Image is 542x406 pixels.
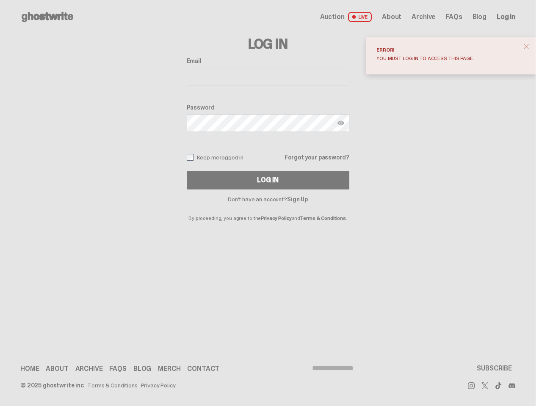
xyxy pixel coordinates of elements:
[412,14,435,20] a: Archive
[187,58,349,64] label: Email
[133,365,151,372] a: Blog
[20,382,84,388] div: © 2025 ghostwrite inc
[285,154,349,160] a: Forgot your password?
[261,215,291,222] a: Privacy Policy
[187,196,349,202] p: Don't have an account?
[497,14,515,20] a: Log in
[109,365,126,372] a: FAQs
[445,14,462,20] a: FAQs
[187,154,244,161] label: Keep me logged in
[187,104,349,111] label: Password
[141,382,176,388] a: Privacy Policy
[473,14,487,20] a: Blog
[187,171,349,189] button: Log In
[257,177,278,184] div: Log In
[287,195,308,203] a: Sign Up
[158,365,180,372] a: Merch
[20,365,39,372] a: Home
[376,47,519,52] div: Error!
[87,382,137,388] a: Terms & Conditions
[320,14,345,20] span: Auction
[320,12,372,22] a: Auction LIVE
[46,365,68,372] a: About
[300,215,346,222] a: Terms & Conditions
[473,360,515,377] button: SUBSCRIBE
[187,365,219,372] a: Contact
[337,120,344,126] img: Show password
[348,12,372,22] span: LIVE
[187,202,349,221] p: By proceeding, you agree to the and .
[187,154,194,161] input: Keep me logged in
[75,365,103,372] a: Archive
[519,39,534,54] button: close
[187,37,349,51] h3: Log In
[376,56,519,61] div: You must log in to access this page.
[382,14,401,20] a: About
